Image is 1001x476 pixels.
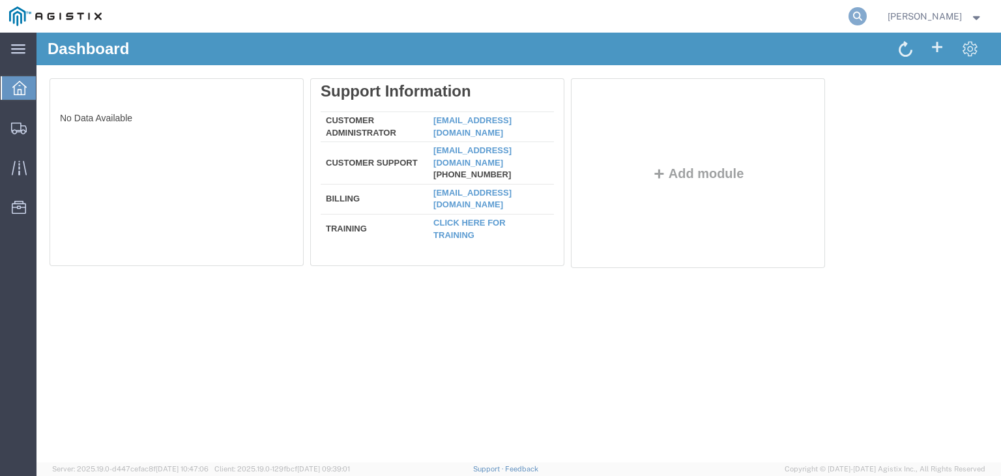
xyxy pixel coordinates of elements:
button: Add module [612,134,712,148]
td: Billing [284,151,392,181]
td: Training [284,181,392,209]
a: [EMAIL_ADDRESS][DOMAIN_NAME] [397,155,475,177]
div: Support Information [284,50,517,68]
span: Server: 2025.19.0-d447cefac8f [52,465,209,473]
a: Click here for training [397,185,469,207]
span: Copyright © [DATE]-[DATE] Agistix Inc., All Rights Reserved [785,464,985,475]
span: Douglas Harris [888,9,962,23]
img: logo [9,7,102,26]
span: [DATE] 10:47:06 [156,465,209,473]
a: [EMAIL_ADDRESS][DOMAIN_NAME] [397,83,475,105]
a: Feedback [505,465,538,473]
td: [PHONE_NUMBER] [392,110,517,152]
td: Customer Administrator [284,80,392,110]
a: Support [473,465,506,473]
span: Client: 2025.19.0-129fbcf [214,465,350,473]
a: [EMAIL_ADDRESS][DOMAIN_NAME] [397,113,475,135]
td: Customer Support [284,110,392,152]
button: [PERSON_NAME] [887,8,983,24]
iframe: FS Legacy Container [36,33,1001,462]
span: [DATE] 09:39:01 [297,465,350,473]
